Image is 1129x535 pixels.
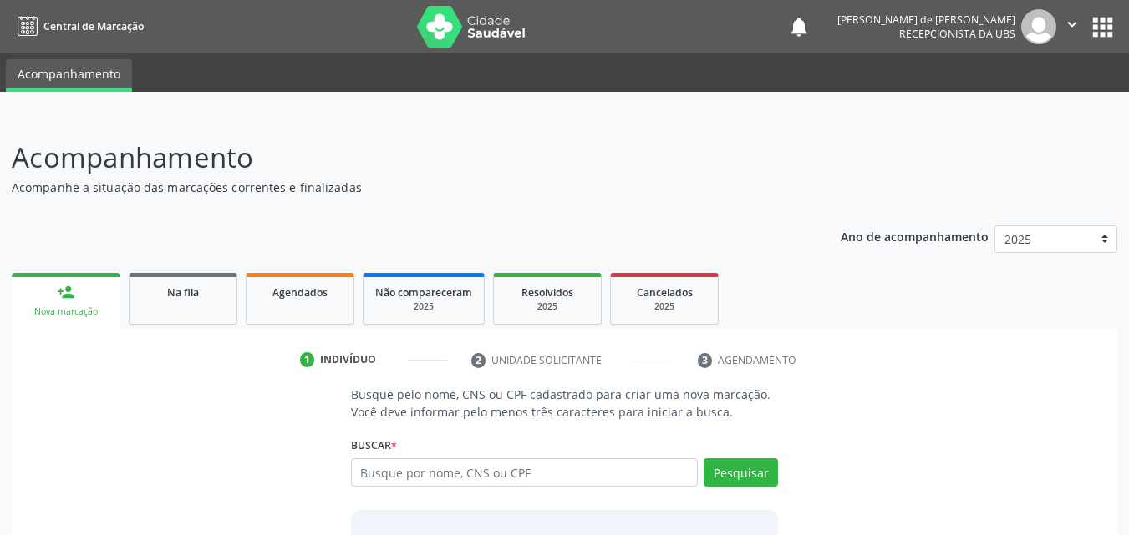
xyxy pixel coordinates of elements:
div: Nova marcação [23,305,109,318]
input: Busque por nome, CNS ou CPF [351,458,699,487]
span: Central de Marcação [43,19,144,33]
p: Acompanhe a situação das marcações correntes e finalizadas [12,179,786,196]
img: img [1021,9,1056,44]
button: notifications [787,15,811,38]
button: Pesquisar [704,458,778,487]
div: 2025 [506,300,589,313]
span: Agendados [272,285,328,300]
p: Busque pelo nome, CNS ou CPF cadastrado para criar uma nova marcação. Você deve informar pelo men... [351,386,779,421]
div: 2025 [623,300,706,313]
button: apps [1088,13,1117,42]
span: Recepcionista da UBS [899,27,1015,41]
div: Indivíduo [320,352,376,367]
button:  [1056,9,1088,44]
p: Ano de acompanhamento [841,225,989,246]
a: Acompanhamento [6,59,132,92]
span: Cancelados [637,285,693,300]
div: [PERSON_NAME] de [PERSON_NAME] [837,13,1015,27]
p: Acompanhamento [12,137,786,179]
div: 2025 [375,300,472,313]
div: 1 [300,352,315,367]
div: person_add [57,283,75,301]
span: Na fila [167,285,199,300]
i:  [1063,15,1081,33]
a: Central de Marcação [12,13,144,40]
span: Resolvidos [521,285,573,300]
span: Não compareceram [375,285,472,300]
label: Buscar [351,432,397,458]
